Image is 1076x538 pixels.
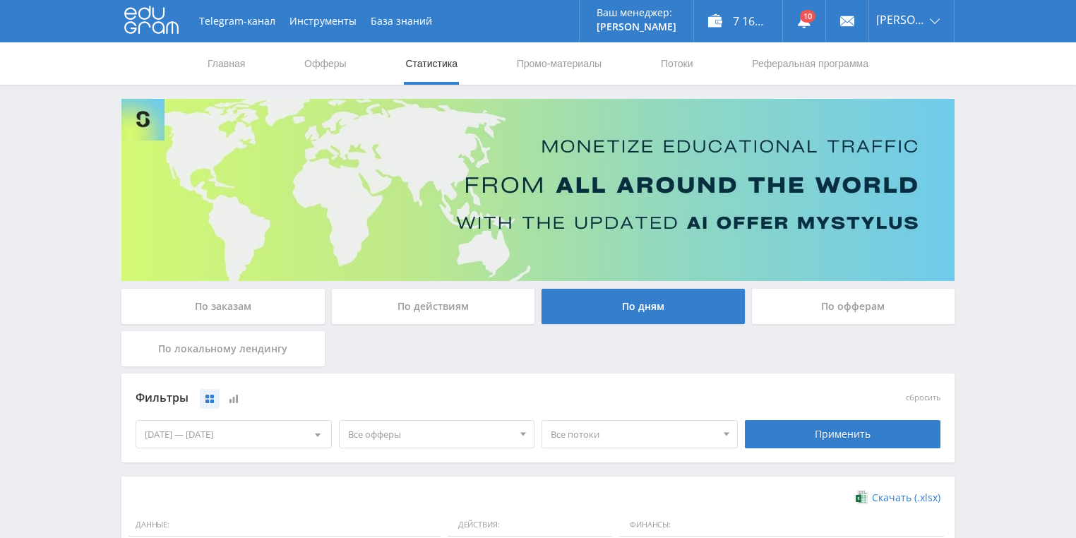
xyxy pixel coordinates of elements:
[906,393,940,402] button: сбросить
[303,42,348,85] a: Офферы
[404,42,459,85] a: Статистика
[551,421,716,448] span: Все потоки
[745,420,941,448] div: Применить
[872,492,940,503] span: Скачать (.xlsx)
[515,42,603,85] a: Промо-материалы
[876,14,926,25] span: [PERSON_NAME]
[348,421,513,448] span: Все офферы
[856,491,940,505] a: Скачать (.xlsx)
[856,490,868,504] img: xlsx
[136,388,738,409] div: Фильтры
[597,7,676,18] p: Ваш менеджер:
[121,331,325,366] div: По локальному лендингу
[597,21,676,32] p: [PERSON_NAME]
[752,289,955,324] div: По офферам
[136,421,331,448] div: [DATE] — [DATE]
[121,99,955,281] img: Banner
[619,513,944,537] span: Финансы:
[206,42,246,85] a: Главная
[542,289,745,324] div: По дням
[121,289,325,324] div: По заказам
[659,42,695,85] a: Потоки
[448,513,612,537] span: Действия:
[332,289,535,324] div: По действиям
[128,513,441,537] span: Данные:
[751,42,870,85] a: Реферальная программа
